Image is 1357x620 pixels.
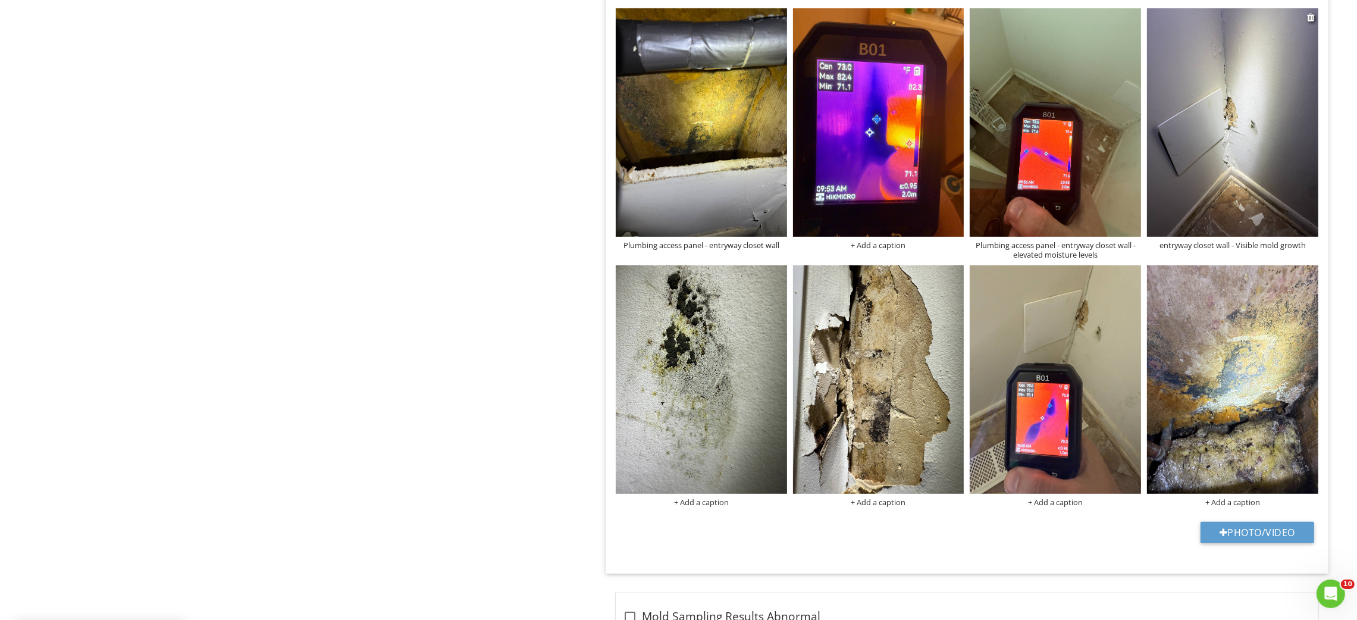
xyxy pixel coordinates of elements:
img: data [1147,8,1318,237]
div: + Add a caption [970,497,1141,507]
img: data [616,265,787,494]
div: entryway closet wall - Visible mold growth [1147,240,1318,250]
div: + Add a caption [793,497,964,507]
img: data [970,265,1141,494]
img: data [1147,265,1318,494]
div: Plumbing access panel - entryway closet wall - elevated moisture levels [970,240,1141,259]
div: + Add a caption [1147,497,1318,507]
div: + Add a caption [616,497,787,507]
img: data [793,8,964,237]
button: Photo/Video [1201,522,1314,543]
iframe: Intercom live chat [1317,580,1345,608]
img: data [793,265,964,494]
img: data [616,8,787,237]
img: data [970,8,1141,237]
span: 10 [1341,580,1355,589]
div: + Add a caption [793,240,964,250]
div: Plumbing access panel - entryway closet wall [616,240,787,250]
